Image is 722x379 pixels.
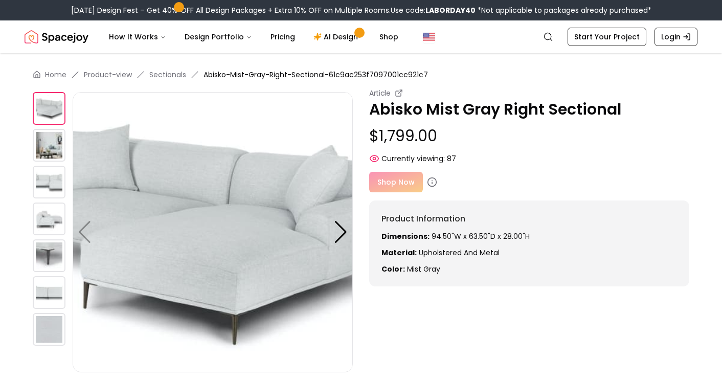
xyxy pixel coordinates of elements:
[101,27,407,47] nav: Main
[447,153,456,164] span: 87
[381,153,445,164] span: Currently viewing:
[33,313,65,346] img: https://storage.googleapis.com/spacejoy-main/assets/61c9ac253f7097001cc921c7/product_6_1fkd3bohpjgd
[369,88,391,98] small: Article
[371,27,407,47] a: Shop
[407,264,440,274] span: mist gray
[391,5,476,15] span: Use code:
[33,92,65,125] img: https://storage.googleapis.com/spacejoy-main/assets/61c9ac253f7097001cc921c7/product_0_3j3oomi1jim
[476,5,651,15] span: *Not applicable to packages already purchased*
[381,264,405,274] strong: Color:
[71,5,651,15] div: [DATE] Design Fest – Get 40% OFF All Design Packages + Extra 10% OFF on Multiple Rooms.
[45,70,66,80] a: Home
[25,27,88,47] a: Spacejoy
[33,239,65,272] img: https://storage.googleapis.com/spacejoy-main/assets/61c9ac253f7097001cc921c7/product_4_5mfk736kp7m
[381,231,430,241] strong: Dimensions:
[262,27,303,47] a: Pricing
[33,166,65,198] img: https://storage.googleapis.com/spacejoy-main/assets/61c9ac253f7097001cc921c7/product_2_f87n19n4llpg
[33,129,65,162] img: https://storage.googleapis.com/spacejoy-main/assets/61c9ac253f7097001cc921c7/product_1_he5m5l0nia
[369,127,689,145] p: $1,799.00
[381,231,677,241] p: 94.50"W x 63.50"D x 28.00"H
[419,248,500,258] span: Upholstered and Metal
[33,70,689,80] nav: breadcrumb
[655,28,697,46] a: Login
[568,28,646,46] a: Start Your Project
[176,27,260,47] button: Design Portfolio
[149,70,186,80] a: Sectionals
[101,27,174,47] button: How It Works
[425,5,476,15] b: LABORDAY40
[84,70,132,80] a: Product-view
[33,203,65,235] img: https://storage.googleapis.com/spacejoy-main/assets/61c9ac253f7097001cc921c7/product_3_g1e892igdp6
[73,92,353,372] img: https://storage.googleapis.com/spacejoy-main/assets/61c9ac253f7097001cc921c7/product_0_3j3oomi1jim
[305,27,369,47] a: AI Design
[25,20,697,53] nav: Global
[369,100,689,119] p: Abisko Mist Gray Right Sectional
[204,70,428,80] span: Abisko-Mist-Gray-Right-Sectional-61c9ac253f7097001cc921c7
[381,248,417,258] strong: Material:
[25,27,88,47] img: Spacejoy Logo
[381,213,677,225] h6: Product Information
[33,276,65,309] img: https://storage.googleapis.com/spacejoy-main/assets/61c9ac253f7097001cc921c7/product_5_j5pbm09gh4ca
[423,31,435,43] img: United States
